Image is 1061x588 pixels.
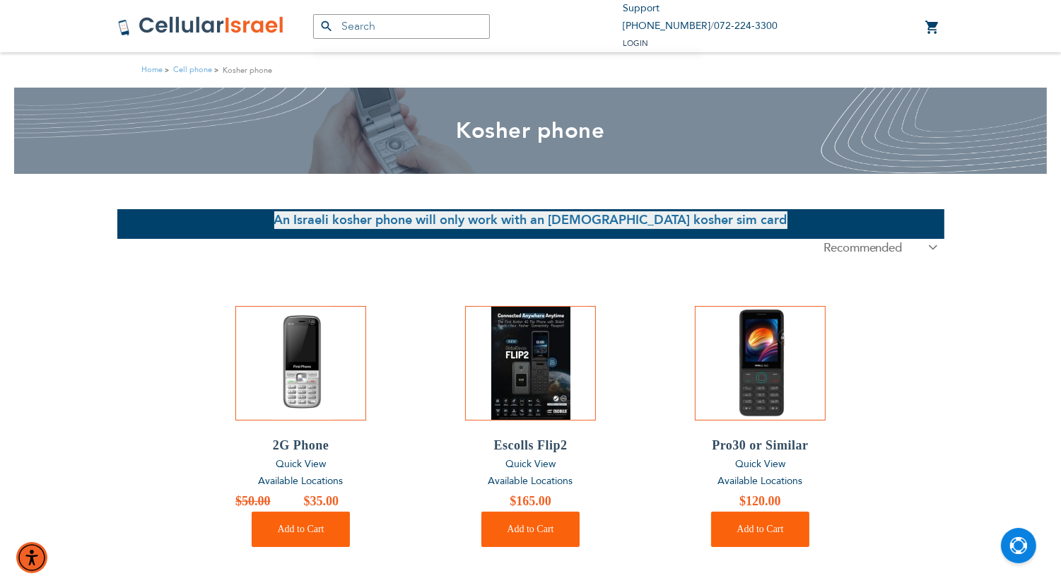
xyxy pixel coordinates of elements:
a: Cell phone [174,64,213,75]
a: Available Locations [718,474,803,488]
a: Pro30 or Similar [695,435,826,456]
button: Add to Cart [711,512,809,547]
a: Available Locations [259,474,344,488]
a: 072-224-3300 [714,19,778,33]
span: $35.00 [304,494,339,508]
span: Login [623,38,648,49]
a: Home [142,64,163,75]
a: [PHONE_NUMBER] [623,19,710,33]
strong: Kosher phone [223,64,273,77]
a: 2G Phone [235,435,366,456]
span: An Israeli kosher phone will only work with an [DEMOGRAPHIC_DATA] kosher sim card [274,211,787,229]
li: / [623,18,778,35]
a: $165.00 [465,490,596,512]
span: Quick View [276,457,326,471]
img: Cellular Israel [117,16,285,37]
a: Available Locations [488,474,573,488]
div: Accessibility Menu [16,542,47,573]
img: Escolls Flip2 [474,307,587,420]
a: Quick View [695,456,826,474]
span: $165.00 [510,494,551,508]
a: $120.00 [695,490,826,512]
button: Add to Cart [481,512,579,547]
a: Escolls Flip2 [465,435,596,456]
span: Add to Cart [737,524,783,534]
button: Add to Cart [252,512,349,547]
select: . . . . [813,239,944,257]
a: Support [623,1,660,15]
span: Add to Cart [507,524,553,534]
span: Add to Cart [277,524,324,534]
span: Quick View [735,457,785,471]
img: 2G Phone [245,307,358,420]
span: $50.00 [235,494,271,508]
span: Quick View [505,457,556,471]
span: $120.00 [739,494,781,508]
a: Quick View [465,456,596,474]
input: Search [313,14,490,39]
a: Quick View [235,456,366,474]
img: Pro30 or Similar [704,307,817,420]
a: $35.00 $50.00 [235,490,366,512]
span: Kosher phone [457,116,605,146]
